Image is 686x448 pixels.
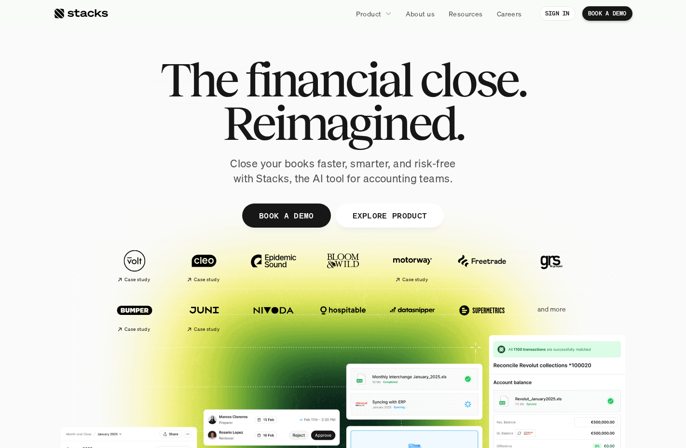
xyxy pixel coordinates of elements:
[124,326,150,332] h2: Case study
[174,294,234,336] a: Case study
[160,58,237,101] span: The
[420,58,526,101] span: close.
[223,101,464,145] span: Reimagined.
[259,208,314,222] p: BOOK A DEMO
[588,10,627,17] p: BOOK A DEMO
[194,277,220,283] h2: Case study
[174,245,234,287] a: Case study
[406,9,435,19] p: About us
[491,5,528,22] a: Careers
[521,305,581,313] p: and more
[356,9,382,19] p: Product
[383,245,442,287] a: Case study
[539,6,576,21] a: SIGN IN
[245,58,412,101] span: financial
[105,294,165,336] a: Case study
[222,156,464,186] p: Close your books faster, smarter, and risk-free with Stacks, the AI tool for accounting teams.
[105,245,165,287] a: Case study
[114,223,156,230] a: Privacy Policy
[545,10,570,17] p: SIGN IN
[497,9,522,19] p: Careers
[449,9,483,19] p: Resources
[242,204,331,228] a: BOOK A DEMO
[582,6,632,21] a: BOOK A DEMO
[402,277,428,283] h2: Case study
[335,204,444,228] a: EXPLORE PRODUCT
[194,326,220,332] h2: Case study
[124,277,150,283] h2: Case study
[400,5,440,22] a: About us
[352,208,427,222] p: EXPLORE PRODUCT
[443,5,489,22] a: Resources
